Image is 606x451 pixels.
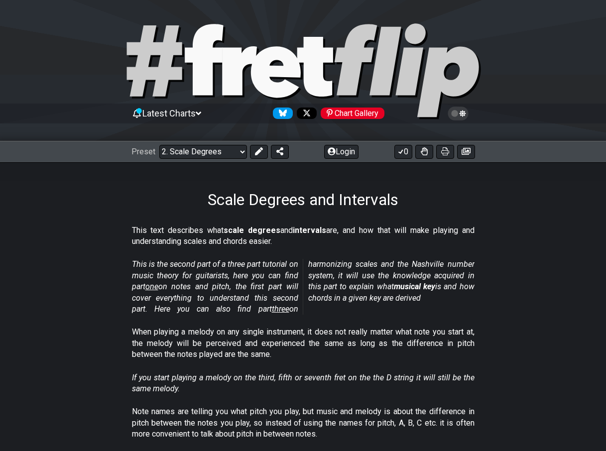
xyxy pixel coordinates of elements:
button: Print [436,145,454,159]
select: Preset [159,145,247,159]
div: Chart Gallery [321,108,384,119]
span: Latest Charts [142,108,196,118]
button: Edit Preset [250,145,268,159]
h1: Scale Degrees and Intervals [208,190,398,209]
button: Share Preset [271,145,289,159]
button: Create image [457,145,475,159]
span: one [145,282,158,291]
a: #fretflip at Pinterest [317,108,384,119]
a: Follow #fretflip at X [293,108,317,119]
span: Preset [131,147,155,156]
button: 0 [394,145,412,159]
strong: intervals [293,225,326,235]
p: Note names are telling you what pitch you play, but music and melody is about the difference in p... [132,406,475,440]
strong: musical key [394,282,435,291]
a: Follow #fretflip at Bluesky [269,108,293,119]
span: three [272,304,289,314]
em: This is the second part of a three part tutorial on music theory for guitarists, here you can fin... [132,259,475,314]
span: Toggle light / dark theme [453,109,464,118]
em: If you start playing a melody on the third, fifth or seventh fret on the the D string it will sti... [132,373,475,393]
strong: scale degrees [224,225,280,235]
button: Login [324,145,359,159]
p: This text describes what and are, and how that will make playing and understanding scales and cho... [132,225,475,247]
p: When playing a melody on any single instrument, it does not really matter what note you start at,... [132,327,475,360]
button: Toggle Dexterity for all fretkits [415,145,433,159]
